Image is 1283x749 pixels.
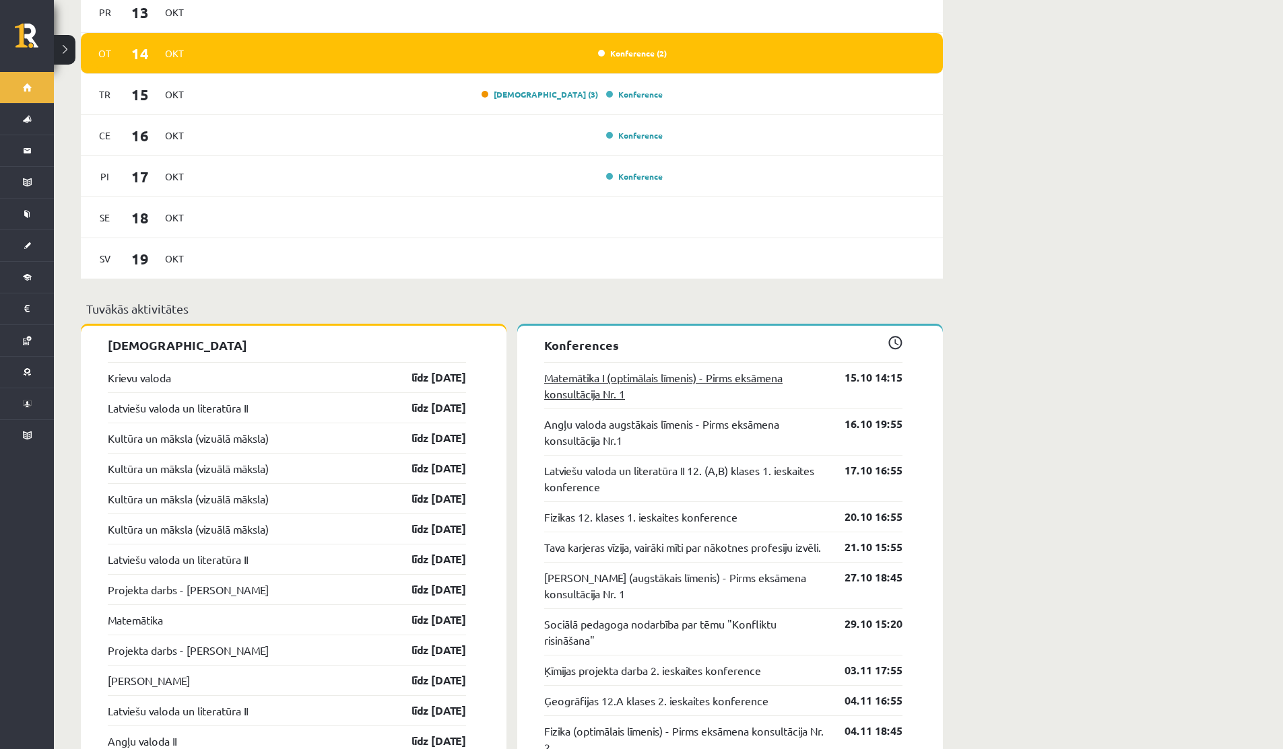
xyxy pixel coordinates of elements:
span: Ce [91,125,119,146]
a: Kultūra un māksla (vizuālā māksla) [108,521,269,537]
a: Kultūra un māksla (vizuālā māksla) [108,460,269,476]
span: 16 [119,124,161,147]
span: 14 [119,42,161,65]
a: līdz [DATE] [388,672,466,688]
span: Okt [160,43,189,64]
a: Latviešu valoda un literatūra II 12. (A,B) klases 1. ieskaites konference [544,462,824,495]
a: Fizikas 12. klases 1. ieskaites konference [544,509,737,525]
a: līdz [DATE] [388,460,466,476]
span: Pr [91,2,119,23]
a: Rīgas 1. Tālmācības vidusskola [15,24,54,57]
a: Ģeogrāfijas 12.A klases 2. ieskaites konference [544,692,768,709]
a: Ķīmijas projekta darba 2. ieskaites konference [544,662,761,678]
a: Konference [606,130,663,141]
a: līdz [DATE] [388,612,466,628]
a: 16.10 19:55 [824,416,902,432]
a: Latviešu valoda un literatūra II [108,551,248,567]
a: līdz [DATE] [388,430,466,446]
a: 04.11 16:55 [824,692,902,709]
a: [DEMOGRAPHIC_DATA] (3) [482,89,598,100]
p: Konferences [544,336,902,354]
a: Kultūra un māksla (vizuālā māksla) [108,491,269,507]
a: līdz [DATE] [388,369,466,386]
span: Okt [160,84,189,105]
a: Latviešu valoda un literatūra II [108,703,248,719]
span: Okt [160,2,189,23]
a: līdz [DATE] [388,703,466,719]
a: Matemātika [108,612,163,628]
a: Latviešu valoda un literatūra II [108,400,248,416]
a: [PERSON_NAME] (augstākais līmenis) - Pirms eksāmena konsultācija Nr. 1 [544,569,824,602]
a: 27.10 18:45 [824,569,902,585]
a: 29.10 15:20 [824,616,902,632]
a: Projekta darbs - [PERSON_NAME] [108,581,269,598]
span: 19 [119,248,161,270]
span: Sv [91,248,119,269]
span: Okt [160,248,189,269]
a: Sociālā pedagoga nodarbība par tēmu "Konfliktu risināšana" [544,616,824,648]
a: Angļu valoda augstākais līmenis - Pirms eksāmena konsultācija Nr.1 [544,416,824,448]
a: līdz [DATE] [388,400,466,416]
a: Konference [606,171,663,182]
a: Konference [606,89,663,100]
span: Okt [160,166,189,187]
a: līdz [DATE] [388,521,466,537]
p: [DEMOGRAPHIC_DATA] [108,336,466,354]
span: Ot [91,43,119,64]
a: Tava karjeras vīzija, vairāki mīti par nākotnes profesiju izvēli. [544,539,821,555]
a: 03.11 17:55 [824,662,902,678]
span: Okt [160,207,189,228]
a: Krievu valoda [108,369,171,386]
a: līdz [DATE] [388,733,466,749]
a: Projekta darbs - [PERSON_NAME] [108,642,269,658]
p: Tuvākās aktivitātes [86,299,937,318]
span: Se [91,207,119,228]
a: Angļu valoda II [108,733,176,749]
span: Tr [91,84,119,105]
a: 21.10 15:55 [824,539,902,555]
a: līdz [DATE] [388,551,466,567]
a: 20.10 16:55 [824,509,902,525]
a: līdz [DATE] [388,581,466,598]
a: Matemātika I (optimālais līmenis) - Pirms eksāmena konsultācija Nr. 1 [544,369,824,402]
a: [PERSON_NAME] [108,672,190,688]
a: 17.10 16:55 [824,462,902,478]
a: Konference (2) [598,48,667,59]
a: 04.11 18:45 [824,723,902,739]
span: 15 [119,83,161,106]
span: 17 [119,166,161,188]
a: Kultūra un māksla (vizuālā māksla) [108,430,269,446]
span: 13 [119,1,161,24]
a: līdz [DATE] [388,491,466,507]
span: 18 [119,207,161,229]
a: līdz [DATE] [388,642,466,658]
span: Pi [91,166,119,187]
span: Okt [160,125,189,146]
a: 15.10 14:15 [824,369,902,386]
